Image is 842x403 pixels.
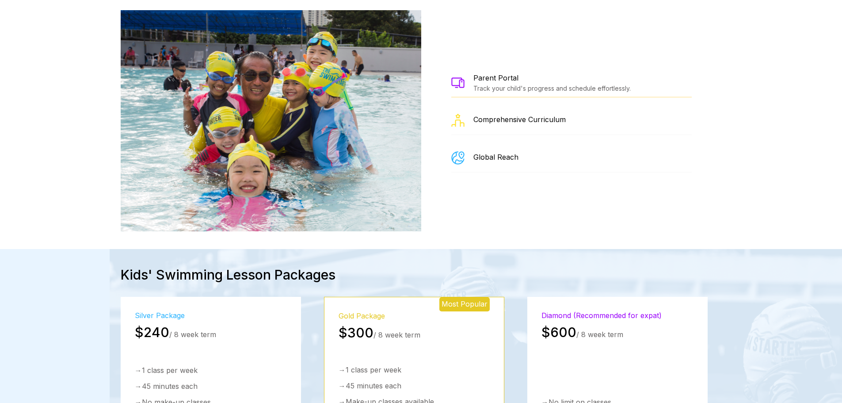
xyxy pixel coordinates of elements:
img: The Swim Starter coach with kids attending a swimming lesson [451,77,465,88]
div: → 45 minutes each [339,381,490,390]
div: / 8 week term [339,325,490,341]
img: a swimming coach for kids giving individualised feedback [451,114,465,127]
div: Most Popular [439,297,490,311]
div: → 1 class per week [339,365,490,374]
div: Silver Package [135,311,287,320]
div: Diamond (Recommended for expat) [541,311,693,320]
div: → 45 minutes each [135,382,287,391]
div: Global Reach [473,153,518,161]
img: a happy child attending a group swimming lesson for kids [451,151,465,165]
div: Comprehensive Curriculum [473,115,566,124]
img: The Swim Starter coach with kids attending a swimming lesson [118,10,424,231]
span: $300 [339,325,373,341]
div: / 8 week term [541,324,693,340]
div: Parent Portal [473,73,631,82]
div: Track your child's progress and schedule effortlessly. [473,84,631,92]
div: / 8 week term [135,324,287,340]
div: Kids' Swimming Lesson Packages [121,267,722,283]
span: $240 [135,324,169,340]
span: $600 [541,324,576,340]
div: → 1 class per week [135,366,287,375]
div: Gold Package [339,311,490,320]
